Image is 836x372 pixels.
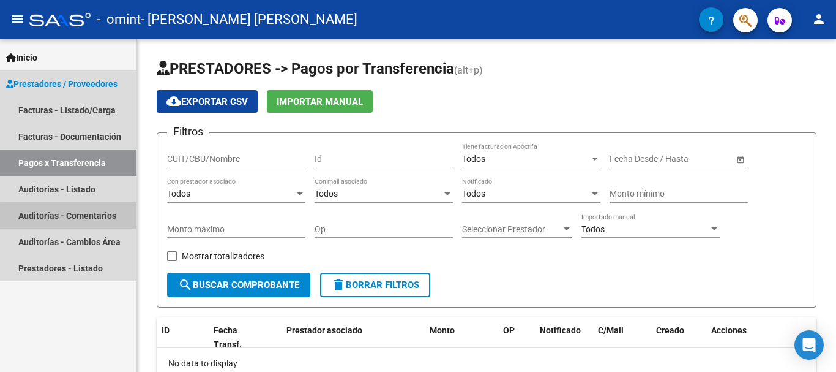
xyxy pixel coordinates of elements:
span: Todos [462,189,485,199]
datatable-header-cell: Creado [651,317,706,358]
input: Fecha fin [665,154,725,164]
span: Prestadores / Proveedores [6,77,118,91]
span: C/Mail [598,325,624,335]
datatable-header-cell: Prestador asociado [282,317,425,358]
span: Seleccionar Prestador [462,224,561,235]
span: PRESTADORES -> Pagos por Transferencia [157,60,454,77]
button: Importar Manual [267,90,373,113]
mat-icon: delete [331,278,346,292]
input: Fecha inicio [610,154,654,164]
span: Exportar CSV [166,96,248,107]
datatable-header-cell: ID [157,317,209,358]
datatable-header-cell: Fecha Transf. [209,317,264,358]
h3: Filtros [167,123,209,140]
span: Inicio [6,51,37,64]
datatable-header-cell: C/Mail [593,317,651,358]
span: Monto [430,325,455,335]
span: Acciones [711,325,747,335]
span: Buscar Comprobante [178,279,299,290]
mat-icon: menu [10,12,24,26]
span: (alt+p) [454,64,483,76]
span: Creado [656,325,684,335]
span: Todos [581,224,605,234]
div: Open Intercom Messenger [794,330,824,360]
button: Open calendar [734,153,747,165]
span: Importar Manual [277,96,363,107]
datatable-header-cell: OP [498,317,535,358]
mat-icon: cloud_download [166,94,181,108]
span: Fecha Transf. [214,325,242,349]
mat-icon: person [812,12,826,26]
mat-icon: search [178,278,193,292]
span: Todos [462,154,485,164]
span: Todos [315,189,338,199]
span: ID [162,325,170,335]
span: Prestador asociado [286,325,362,335]
span: Mostrar totalizadores [182,249,264,264]
span: Todos [167,189,190,199]
span: OP [503,325,515,335]
span: - [PERSON_NAME] [PERSON_NAME] [141,6,357,33]
span: - omint [97,6,141,33]
button: Borrar Filtros [320,273,430,297]
span: Borrar Filtros [331,279,419,290]
button: Exportar CSV [157,90,258,113]
button: Buscar Comprobante [167,273,310,297]
datatable-header-cell: Notificado [535,317,593,358]
datatable-header-cell: Monto [425,317,498,358]
datatable-header-cell: Acciones [706,317,816,358]
span: Notificado [540,325,581,335]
